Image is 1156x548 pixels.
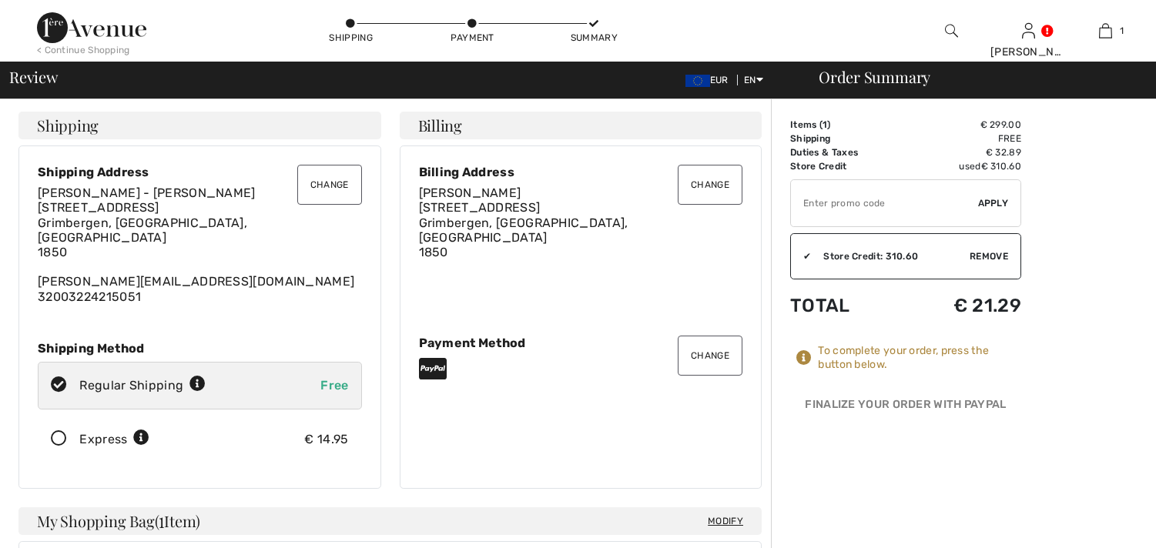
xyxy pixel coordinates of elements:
span: [PERSON_NAME] - [PERSON_NAME] [38,185,256,200]
img: My Info [1022,22,1035,40]
span: [STREET_ADDRESS] Grimbergen, [GEOGRAPHIC_DATA], [GEOGRAPHIC_DATA] 1850 [38,200,247,259]
button: Change [678,165,742,205]
div: Shipping [328,31,374,45]
td: Shipping [790,132,906,145]
span: Shipping [37,118,99,133]
iframe: PayPal [790,419,1021,454]
div: Regular Shipping [79,376,206,395]
div: € 14.95 [304,430,348,449]
td: Store Credit [790,159,906,173]
div: Shipping Address [38,165,362,179]
h4: My Shopping Bag [18,507,762,535]
div: Summary [571,31,617,45]
div: Order Summary [800,69,1147,85]
span: Modify [708,513,743,529]
span: Review [9,69,58,85]
span: € 310.60 [981,161,1021,172]
span: Remove [970,249,1008,263]
span: 1 [159,510,164,530]
div: < Continue Shopping [37,43,130,57]
div: Express [79,430,149,449]
button: Change [678,336,742,376]
span: EUR [685,75,735,85]
img: Euro [685,75,710,87]
span: [PERSON_NAME] [419,185,521,200]
span: ( Item) [155,510,200,531]
td: € 21.29 [906,279,1021,332]
td: € 32.89 [906,145,1021,159]
div: Payment [449,31,495,45]
div: Store Credit: 310.60 [811,249,970,263]
span: [STREET_ADDRESS] Grimbergen, [GEOGRAPHIC_DATA], [GEOGRAPHIC_DATA] 1850 [419,200,628,259]
img: 1ère Avenue [37,12,146,43]
a: 1 [1067,22,1143,40]
td: Items ( ) [790,118,906,132]
img: search the website [945,22,958,40]
span: 1 [823,119,827,130]
div: [PERSON_NAME][EMAIL_ADDRESS][DOMAIN_NAME] 32003224215051 [38,185,362,304]
span: Billing [418,118,462,133]
button: Change [297,165,362,205]
span: Apply [978,196,1009,210]
td: used [906,159,1021,173]
span: EN [744,75,763,85]
div: Shipping Method [38,341,362,356]
div: Finalize Your Order with PayPal [790,396,1021,419]
div: To complete your order, press the button below. [818,344,1021,372]
div: Billing Address [419,165,743,179]
div: [PERSON_NAME] [990,44,1066,60]
td: Free [906,132,1021,145]
input: Promo code [791,180,978,226]
div: Payment Method [419,336,743,350]
span: 1 [1120,24,1124,38]
td: Total [790,279,906,332]
span: Free [320,378,348,393]
div: ✔ [791,249,811,263]
td: Duties & Taxes [790,145,906,159]
img: My Bag [1099,22,1112,40]
a: Sign In [1022,23,1035,38]
td: € 299.00 [906,118,1021,132]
